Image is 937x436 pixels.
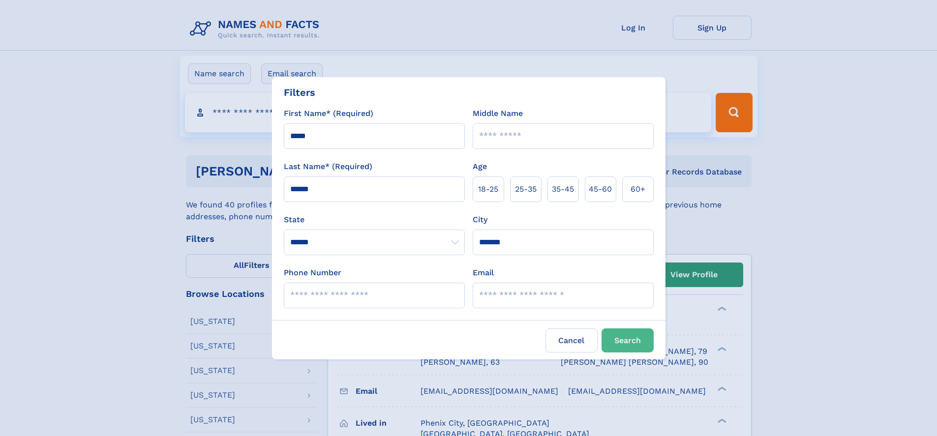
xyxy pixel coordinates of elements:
label: Phone Number [284,267,341,279]
span: 18‑25 [478,183,498,195]
span: 45‑60 [589,183,612,195]
label: Cancel [545,328,598,352]
span: 35‑45 [552,183,574,195]
label: City [473,214,487,226]
label: Age [473,161,487,173]
label: Last Name* (Required) [284,161,372,173]
button: Search [602,328,654,352]
span: 25‑35 [515,183,537,195]
label: Middle Name [473,108,523,119]
span: 60+ [631,183,645,195]
label: State [284,214,465,226]
label: Email [473,267,494,279]
label: First Name* (Required) [284,108,373,119]
div: Filters [284,85,315,100]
